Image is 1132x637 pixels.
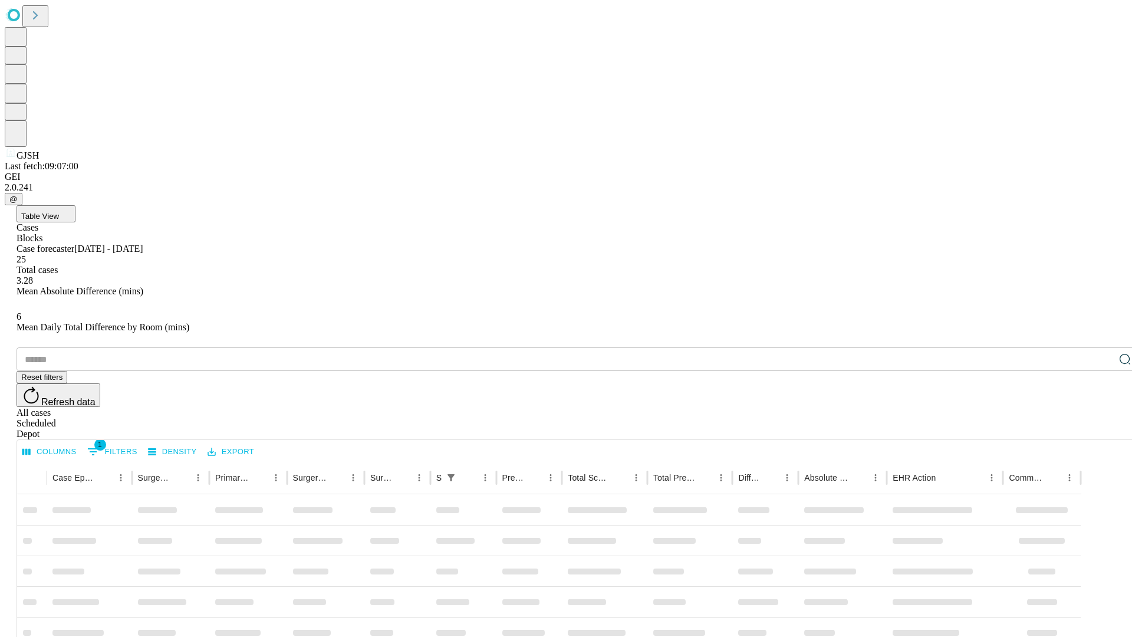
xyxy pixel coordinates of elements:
span: Total cases [17,265,58,275]
div: EHR Action [893,473,936,482]
button: Menu [113,469,129,486]
span: Reset filters [21,373,62,382]
div: Comments [1009,473,1043,482]
button: Sort [696,469,713,486]
button: Reset filters [17,371,67,383]
button: Menu [1061,469,1078,486]
button: Sort [851,469,867,486]
button: Menu [190,469,206,486]
div: Total Scheduled Duration [568,473,610,482]
span: 3.28 [17,275,33,285]
button: Menu [477,469,493,486]
div: 1 active filter [443,469,459,486]
button: Menu [628,469,644,486]
button: Menu [713,469,729,486]
button: Density [145,443,200,461]
span: Table View [21,212,59,221]
div: Scheduled In Room Duration [436,473,442,482]
button: Menu [345,469,361,486]
span: 25 [17,254,26,264]
span: @ [9,195,18,203]
button: Export [205,443,257,461]
div: 2.0.241 [5,182,1127,193]
button: Sort [328,469,345,486]
div: Difference [738,473,761,482]
div: Absolute Difference [804,473,850,482]
button: Sort [460,469,477,486]
div: GEI [5,172,1127,182]
span: Last fetch: 09:07:00 [5,161,78,171]
button: Select columns [19,443,80,461]
button: Menu [268,469,284,486]
button: Menu [983,469,1000,486]
button: Sort [173,469,190,486]
div: Surgery Name [293,473,327,482]
button: @ [5,193,22,205]
div: Surgery Date [370,473,393,482]
span: [DATE] - [DATE] [74,244,143,254]
span: Case forecaster [17,244,74,254]
button: Sort [937,469,953,486]
button: Sort [526,469,542,486]
button: Show filters [443,469,459,486]
button: Sort [251,469,268,486]
button: Table View [17,205,75,222]
button: Menu [779,469,795,486]
span: Mean Daily Total Difference by Room (mins) [17,322,189,332]
span: 6 [17,311,21,321]
button: Sort [762,469,779,486]
button: Refresh data [17,383,100,407]
button: Show filters [84,442,140,461]
div: Predicted In Room Duration [502,473,525,482]
button: Menu [867,469,884,486]
span: GJSH [17,150,39,160]
span: Refresh data [41,397,96,407]
div: Case Epic Id [52,473,95,482]
button: Sort [611,469,628,486]
div: Surgeon Name [138,473,172,482]
button: Menu [411,469,427,486]
button: Menu [542,469,559,486]
div: Total Predicted Duration [653,473,696,482]
button: Sort [1045,469,1061,486]
span: Mean Absolute Difference (mins) [17,286,143,296]
button: Sort [394,469,411,486]
span: 1 [94,439,106,451]
div: Primary Service [215,473,249,482]
button: Sort [96,469,113,486]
